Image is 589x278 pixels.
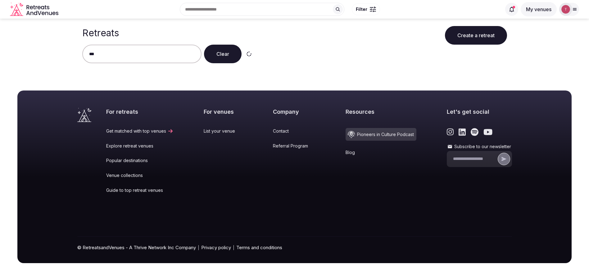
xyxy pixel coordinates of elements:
a: Blog [346,149,416,156]
a: List your venue [204,128,242,134]
h2: For retreats [106,108,174,116]
button: My venues [521,2,557,16]
button: Create a retreat [445,26,507,45]
a: Visit the homepage [77,108,91,122]
a: Visit the homepage [10,2,60,16]
a: Link to the retreats and venues Spotify page [471,128,478,136]
a: Link to the retreats and venues Instagram page [447,128,454,136]
h2: Let's get social [447,108,512,116]
a: Venue collections [106,172,174,179]
h2: For venues [204,108,242,116]
img: Thiago Martins [561,5,570,14]
a: My venues [521,6,557,12]
a: Explore retreat venues [106,143,174,149]
a: Popular destinations [106,157,174,164]
h2: Resources [346,108,416,116]
a: Link to the retreats and venues Youtube page [483,128,492,136]
h1: Retreats [82,27,119,38]
label: Subscribe to our newsletter [447,143,512,150]
h2: Company [273,108,315,116]
a: Pioneers in Culture Podcast [346,128,416,141]
a: Contact [273,128,315,134]
a: Guide to top retreat venues [106,187,174,193]
span: Filter [356,6,367,12]
svg: Retreats and Venues company logo [10,2,60,16]
a: Get matched with top venues [106,128,174,134]
a: Link to the retreats and venues LinkedIn page [459,128,466,136]
a: Referral Program [273,143,315,149]
a: Privacy policy [201,244,231,251]
a: Terms and conditions [236,244,282,251]
button: Clear [204,45,242,63]
div: © RetreatsandVenues - A Thrive Network Inc Company [77,237,512,263]
button: Filter [352,3,380,15]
